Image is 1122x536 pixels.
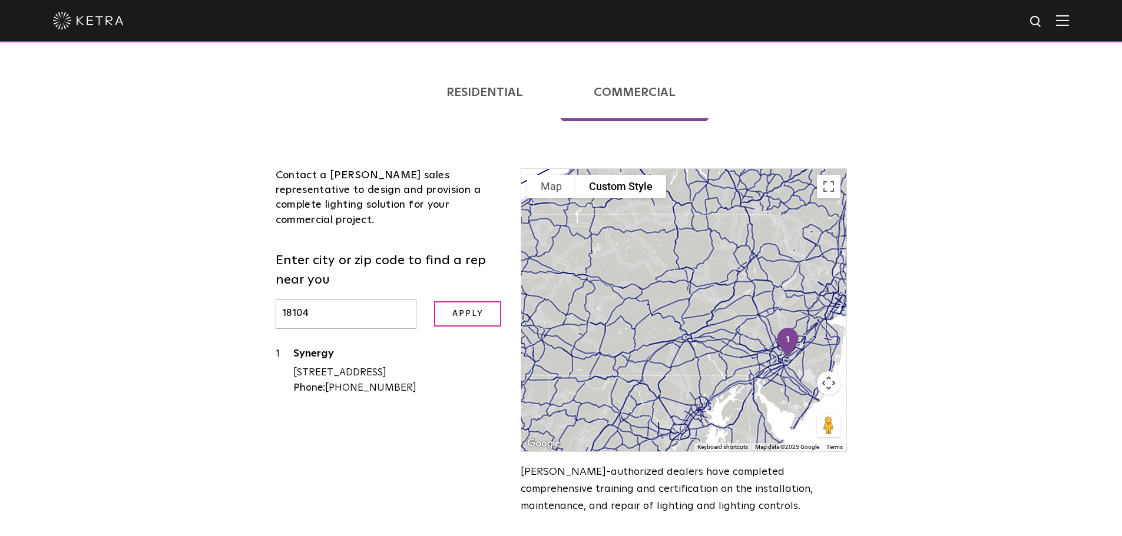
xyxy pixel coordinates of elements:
input: Enter city or zip code [276,299,417,329]
button: Custom Style [575,175,666,198]
a: Open this area in Google Maps (opens a new window) [524,436,563,451]
button: Map camera controls [817,371,840,395]
input: Apply [434,301,501,327]
a: Commercial [560,64,709,121]
img: Hamburger%20Nav.svg [1056,15,1069,26]
span: Map data ©2025 Google [755,444,819,450]
a: Residential [413,64,557,121]
div: 1 [276,347,293,396]
button: Keyboard shortcuts [697,443,748,451]
img: Google [524,436,563,451]
button: Drag Pegman onto the map to open Street View [817,414,840,437]
div: [PHONE_NUMBER] [293,381,504,396]
img: search icon [1029,15,1044,29]
img: ketra-logo-2019-white [53,12,124,29]
p: [PERSON_NAME]-authorized dealers have completed comprehensive training and certification on the i... [521,464,846,514]
button: Show street map [527,175,575,198]
button: Toggle fullscreen view [817,175,840,198]
div: 1 [771,322,805,364]
a: Synergy [293,348,504,363]
div: [STREET_ADDRESS] [293,365,504,381]
strong: Phone: [293,383,325,393]
div: Contact a [PERSON_NAME] sales representative to design and provision a complete lighting solution... [276,168,504,228]
a: Terms [826,444,843,450]
label: Enter city or zip code to find a rep near you [276,251,504,290]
